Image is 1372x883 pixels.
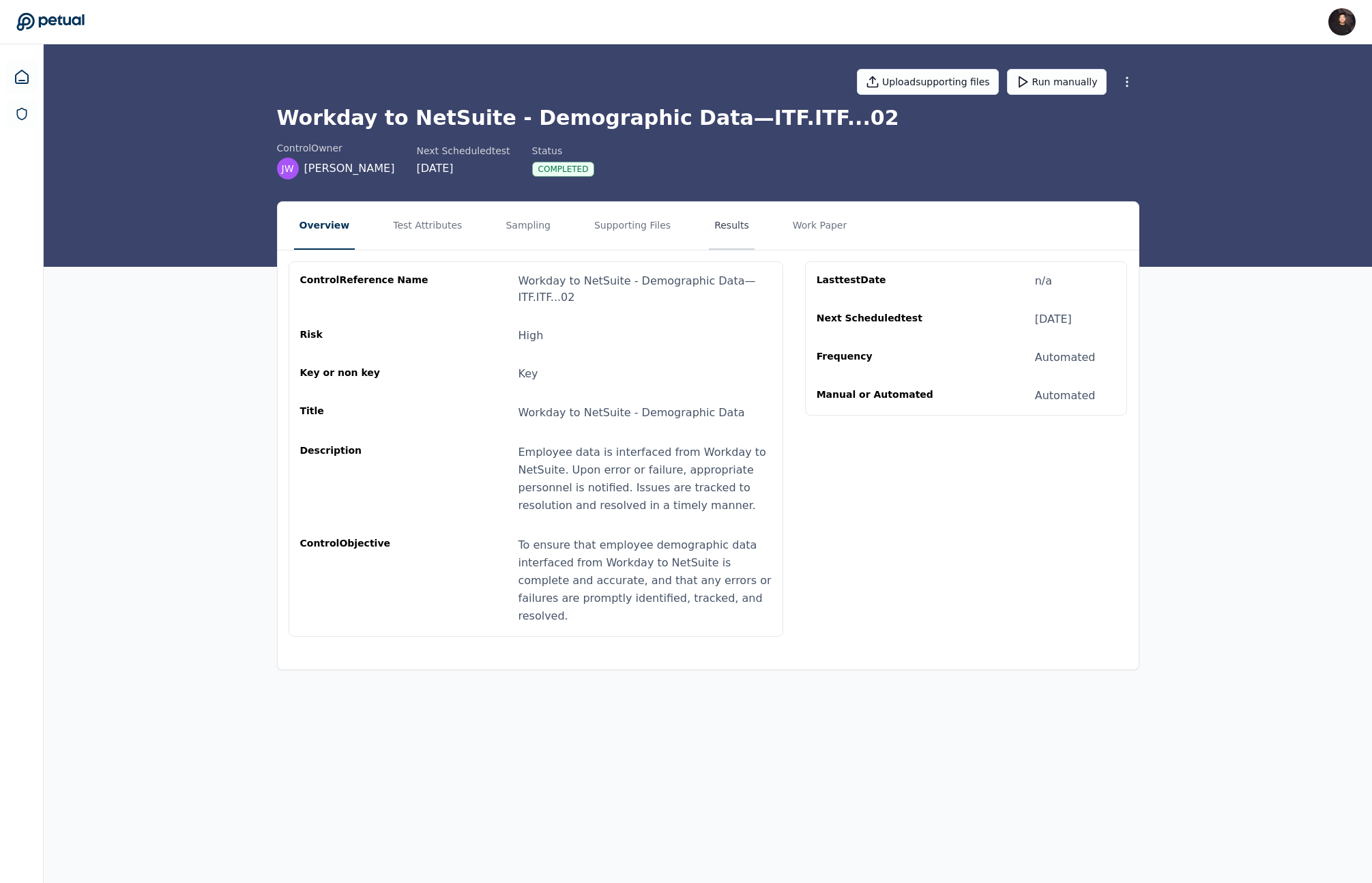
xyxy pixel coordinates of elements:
[7,99,37,129] a: SOC
[519,444,772,515] div: Employee data is interfaced from Workday to NetSuite. Upon error or failure, appropriate personne...
[589,202,676,250] button: Supporting Files
[1035,388,1096,404] div: Automated
[282,162,294,175] span: JW
[300,404,431,422] div: Title
[300,444,431,515] div: Description
[277,141,395,155] div: control Owner
[519,366,538,382] div: Key
[1035,349,1096,366] div: Automated
[300,536,431,625] div: control Objective
[519,273,772,306] div: Workday to NetSuite - Demographic Data — ITF.ITF...02
[278,202,1139,250] nav: Tabs
[416,144,510,158] div: Next Scheduled test
[519,536,772,625] div: To ensure that employee demographic data interfaced from Workday to NetSuite is complete and accu...
[416,160,510,177] div: [DATE]
[300,328,431,344] div: Risk
[294,202,355,250] button: Overview
[519,328,544,344] div: High
[519,406,745,419] span: Workday to NetSuite - Demographic Data
[817,311,948,328] div: Next Scheduled test
[1035,311,1072,328] div: [DATE]
[817,273,948,289] div: Last test Date
[817,388,948,404] div: Manual or Automated
[1007,69,1107,95] button: Run manually
[300,273,431,306] div: control Reference Name
[1328,8,1356,35] img: James Lee
[5,61,38,93] a: Dashboard
[300,366,431,382] div: Key or non key
[304,160,395,177] span: [PERSON_NAME]
[388,202,467,250] button: Test Attributes
[532,144,595,158] div: Status
[1115,70,1139,94] button: More Options
[16,12,85,31] a: Go to Dashboard
[532,162,595,177] div: Completed
[787,202,853,250] button: Work Paper
[1035,273,1052,289] div: n/a
[817,349,948,366] div: Frequency
[500,202,556,250] button: Sampling
[277,106,1139,130] h1: Workday to NetSuite - Demographic Data — ITF.ITF...02
[857,69,999,95] button: Uploadsupporting files
[709,202,755,250] button: Results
